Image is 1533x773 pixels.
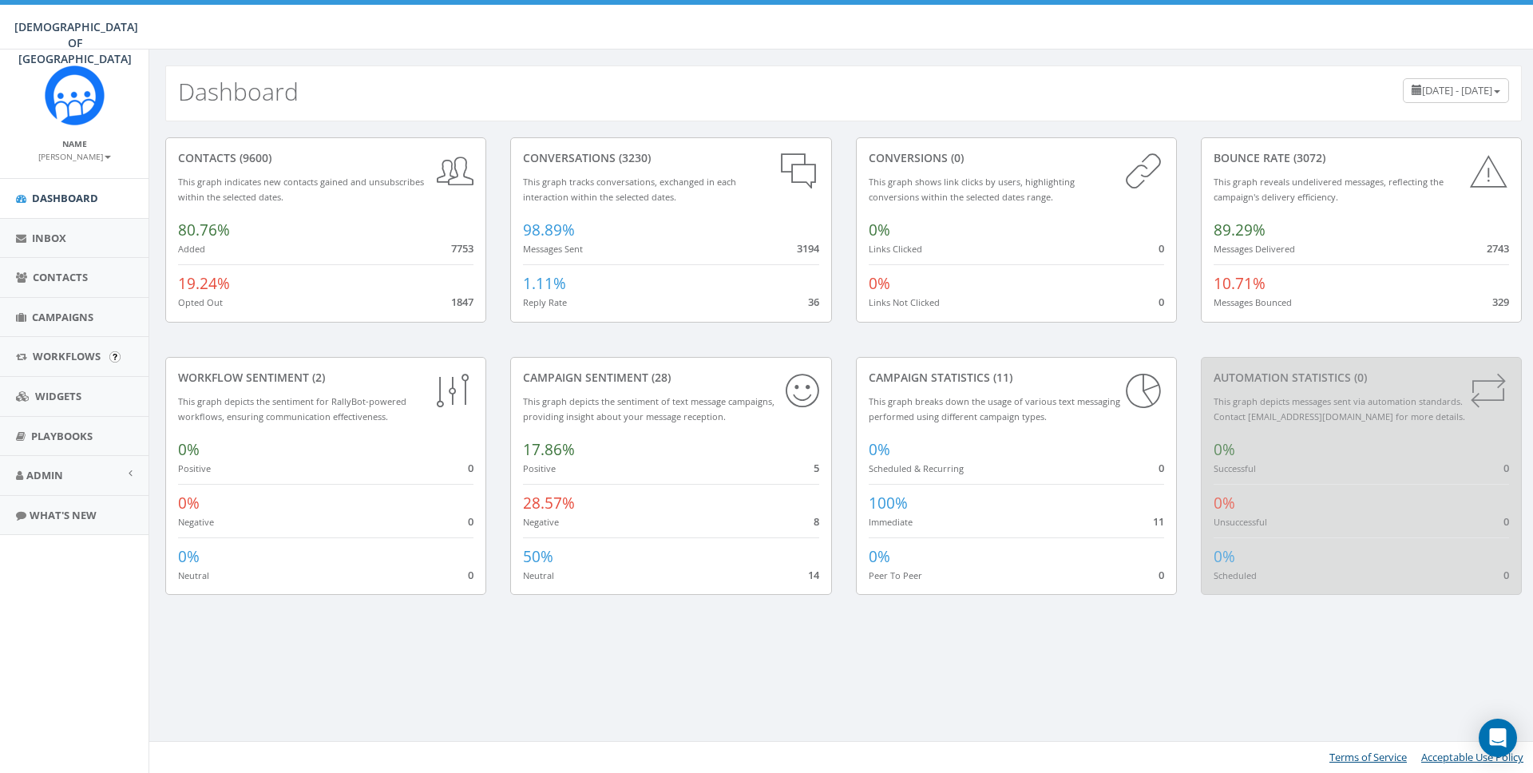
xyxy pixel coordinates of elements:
input: Submit [109,351,121,363]
small: Positive [523,462,556,474]
span: Playbooks [31,429,93,443]
span: 89.29% [1214,220,1266,240]
span: 0% [869,439,890,460]
span: 0% [869,546,890,567]
a: Terms of Service [1329,750,1407,764]
span: Admin [26,468,63,482]
small: Added [178,243,205,255]
small: Successful [1214,462,1256,474]
span: 17.86% [523,439,575,460]
small: Neutral [523,569,554,581]
small: Negative [178,516,214,528]
span: 50% [523,546,553,567]
span: (9600) [236,150,271,165]
span: 7753 [451,241,473,256]
div: Automation Statistics [1214,370,1509,386]
span: 2743 [1487,241,1509,256]
span: 0 [1503,568,1509,582]
a: Acceptable Use Policy [1421,750,1523,764]
small: Links Not Clicked [869,296,940,308]
span: 1847 [451,295,473,309]
span: Campaigns [32,310,93,324]
small: Peer To Peer [869,569,922,581]
small: Messages Delivered [1214,243,1295,255]
small: This graph depicts the sentiment of text message campaigns, providing insight about your message ... [523,395,774,422]
span: 0 [468,461,473,475]
span: 0 [468,568,473,582]
small: Unsuccessful [1214,516,1267,528]
span: Workflows [33,349,101,363]
small: This graph breaks down the usage of various text messaging performed using different campaign types. [869,395,1120,422]
small: Negative [523,516,559,528]
span: 0% [1214,493,1235,513]
span: 19.24% [178,273,230,294]
span: What's New [30,508,97,522]
span: 0% [178,546,200,567]
span: Dashboard [32,191,98,205]
span: 0 [1159,461,1164,475]
span: [DEMOGRAPHIC_DATA] OF [GEOGRAPHIC_DATA] [14,19,138,66]
span: 10.71% [1214,273,1266,294]
span: 11 [1153,514,1164,529]
span: (28) [648,370,671,385]
small: Neutral [178,569,209,581]
span: [DATE] - [DATE] [1422,83,1492,97]
span: 5 [814,461,819,475]
div: conversations [523,150,818,166]
span: (3072) [1290,150,1325,165]
span: 14 [808,568,819,582]
span: 28.57% [523,493,575,513]
small: [PERSON_NAME] [38,151,111,162]
span: 0 [1503,461,1509,475]
span: 0 [1159,568,1164,582]
small: Immediate [869,516,913,528]
small: This graph tracks conversations, exchanged in each interaction within the selected dates. [523,176,736,203]
div: Campaign Statistics [869,370,1164,386]
small: Name [62,138,87,149]
small: Messages Sent [523,243,583,255]
span: 0% [178,493,200,513]
span: 0% [869,273,890,294]
span: (2) [309,370,325,385]
span: 0 [1159,295,1164,309]
span: (3230) [616,150,651,165]
small: Reply Rate [523,296,567,308]
small: This graph depicts the sentiment for RallyBot-powered workflows, ensuring communication effective... [178,395,406,422]
span: 0% [178,439,200,460]
span: Inbox [32,231,66,245]
small: This graph indicates new contacts gained and unsubscribes within the selected dates. [178,176,424,203]
div: Open Intercom Messenger [1479,719,1517,757]
div: contacts [178,150,473,166]
span: 36 [808,295,819,309]
span: 0% [869,220,890,240]
div: Workflow Sentiment [178,370,473,386]
span: Contacts [33,270,88,284]
span: (0) [1351,370,1367,385]
h2: Dashboard [178,78,299,105]
span: 329 [1492,295,1509,309]
small: Links Clicked [869,243,922,255]
span: 80.76% [178,220,230,240]
a: [PERSON_NAME] [38,149,111,163]
span: (11) [990,370,1012,385]
span: 0 [1159,241,1164,256]
span: 98.89% [523,220,575,240]
small: This graph reveals undelivered messages, reflecting the campaign's delivery efficiency. [1214,176,1444,203]
small: Scheduled & Recurring [869,462,964,474]
small: Positive [178,462,211,474]
span: (0) [948,150,964,165]
span: 100% [869,493,908,513]
div: Bounce Rate [1214,150,1509,166]
span: 1.11% [523,273,566,294]
span: 0 [1503,514,1509,529]
div: Campaign Sentiment [523,370,818,386]
small: Scheduled [1214,569,1257,581]
small: This graph shows link clicks by users, highlighting conversions within the selected dates range. [869,176,1075,203]
span: 3194 [797,241,819,256]
small: This graph depicts messages sent via automation standards. Contact [EMAIL_ADDRESS][DOMAIN_NAME] f... [1214,395,1465,422]
span: 0 [468,514,473,529]
span: Widgets [35,389,81,403]
span: 0% [1214,546,1235,567]
span: 0% [1214,439,1235,460]
img: Rally_Corp_Icon.png [45,65,105,125]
